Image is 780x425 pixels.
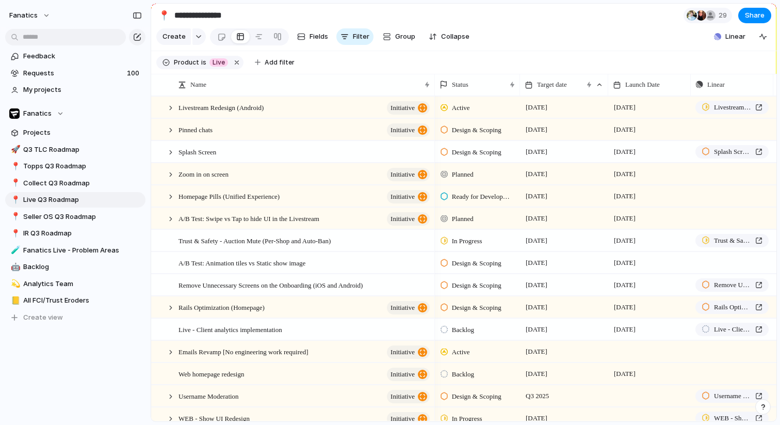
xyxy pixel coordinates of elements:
div: 📍 [11,194,18,206]
span: [DATE] [523,212,550,225]
span: Collect Q3 Roadmap [23,178,142,188]
span: Name [190,80,206,90]
span: initiative [391,212,415,226]
span: initiative [391,389,415,404]
button: Share [738,8,771,23]
a: 📍Seller OS Q3 Roadmap [5,209,145,225]
span: Splash Screen [714,147,751,157]
span: initiative [391,101,415,115]
a: Username Moderation [695,389,769,403]
button: 🤖 [9,262,20,272]
span: Design & Scoping [452,125,501,135]
span: Live - Client analytics implementation [714,324,751,335]
span: initiative [391,367,415,382]
button: Group [378,28,420,45]
button: initiative [387,301,430,314]
a: 🤖Backlog [5,259,145,275]
span: Fanatics Live - Problem Areas [23,245,142,256]
div: 📍 [11,177,18,189]
span: Emails Revamp [No engineering work required] [178,345,308,357]
span: initiative [391,190,415,204]
span: [DATE] [523,190,550,202]
span: Web homepage redesign [178,368,244,380]
span: initiative [391,123,415,137]
span: Seller OS Q3 Roadmap [23,212,142,222]
span: Backlog [452,325,474,335]
button: initiative [387,190,430,203]
span: Planned [452,214,474,224]
span: Status [452,80,468,90]
span: Backlog [452,369,474,380]
button: initiative [387,123,430,137]
a: Rails Optimization (Homepage) [695,301,769,314]
span: [DATE] [523,301,550,313]
span: fanatics [9,10,38,21]
a: 🚀Q3 TLC Roadmap [5,142,145,158]
div: 💫Analytics Team [5,276,145,292]
button: Linear [710,29,750,44]
div: 📍 [11,161,18,172]
button: 🚀 [9,145,20,155]
button: 📍 [9,228,20,239]
button: initiative [387,390,430,403]
div: 📍Collect Q3 Roadmap [5,176,145,191]
span: [DATE] [523,123,550,136]
span: Collapse [441,32,469,42]
span: initiative [391,301,415,315]
button: is [199,57,208,68]
span: Requests [23,68,124,78]
span: Livestream Redesign (Android) [178,101,264,113]
span: [DATE] [523,412,550,424]
span: WEB - Show UI Redesign [714,413,751,423]
span: [DATE] [611,368,638,380]
span: Add filter [265,58,295,67]
span: [DATE] [523,345,550,358]
a: 📒All FCI/Trust Eroders [5,293,145,308]
span: [DATE] [523,101,550,114]
span: Feedback [23,51,142,61]
span: initiative [391,345,415,359]
span: Homepage Pills (Unified Experience) [178,190,280,202]
div: 🧪 [11,244,18,256]
span: Filter [353,32,369,42]
button: Create [156,28,191,45]
div: 📍 [11,211,18,223]
button: Live [207,57,230,68]
span: Q3 2025 [523,390,551,402]
span: Share [745,10,765,21]
span: Fields [310,32,328,42]
span: All FCI/Trust Eroders [23,295,142,306]
button: Fields [293,28,332,45]
a: 📍IR Q3 Roadmap [5,226,145,241]
span: My projects [23,85,142,95]
span: Ready for Development [452,192,511,202]
span: initiative [391,167,415,182]
a: Live - Client analytics implementation [695,323,769,336]
span: 100 [127,68,141,78]
span: Launch Date [625,80,660,90]
span: Projects [23,128,142,138]
button: 📒 [9,295,20,306]
span: A/B Test: Animation tiles vs Static show image [178,257,305,269]
span: Fanatics [23,108,52,119]
a: Splash Screen [695,145,769,159]
span: [DATE] [611,123,638,136]
span: [DATE] [523,279,550,291]
a: Remove Unnecessary Screens on the Onboarding (iOS and Android) [695,278,769,292]
span: [DATE] [611,257,638,269]
button: 📍 [156,7,172,24]
button: 📍 [9,178,20,188]
div: 📒 [11,295,18,307]
span: In Progress [452,236,482,246]
button: Collapse [425,28,474,45]
span: Active [452,103,470,113]
span: Create [163,32,186,42]
span: Linear [725,32,745,42]
span: Topps Q3 Roadmap [23,161,142,171]
span: Design & Scoping [452,391,501,402]
span: Rails Optimization (Homepage) [178,301,265,313]
span: Analytics Team [23,279,142,289]
a: WEB - Show UI Redesign [695,412,769,425]
div: 📍 [158,8,170,22]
